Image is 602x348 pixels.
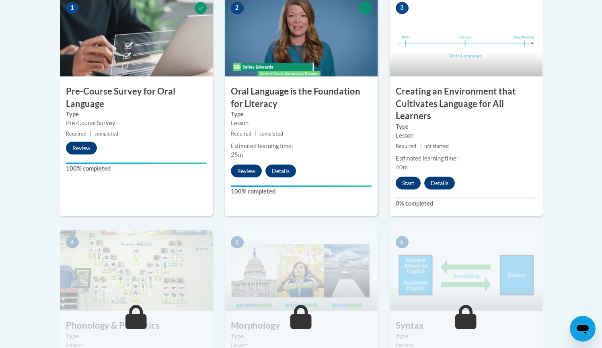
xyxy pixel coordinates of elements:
label: Type [396,122,536,131]
button: Details [265,165,296,177]
label: Type [396,332,536,341]
span: 4 [66,236,79,248]
span: 40m [396,164,408,171]
span: | [419,143,421,149]
span: 2 [231,2,244,14]
div: Your progress [231,185,372,187]
span: Required [66,131,86,137]
label: Type [66,332,207,341]
button: Review [66,142,97,154]
h3: Syntax [390,319,542,332]
span: | [90,131,91,137]
span: 25m [231,151,243,158]
button: Details [424,177,455,189]
div: Pre-Course Survey [66,119,207,128]
span: completed [259,131,283,137]
button: Review [231,165,262,177]
h3: Phonology & Phonetics [60,319,213,332]
h3: Oral Language is the Foundation for Literacy [225,85,378,110]
label: 100% completed [231,187,372,196]
span: 5 [231,236,244,248]
span: 6 [396,236,409,248]
span: Required [231,131,251,137]
span: Required [396,143,416,149]
div: Your progress [66,163,207,164]
div: Estimated learning time: [396,154,536,163]
label: 0% completed [396,199,536,208]
div: Lesson [231,119,372,128]
label: Type [66,110,207,119]
h3: Morphology [225,319,378,332]
span: 1 [66,2,79,14]
button: Start [396,177,421,189]
img: Course Image [225,230,378,311]
span: not started [424,143,449,149]
span: 3 [396,2,409,14]
h3: Pre-Course Survey for Oral Language [60,85,213,110]
iframe: Button to launch messaging window [570,316,596,342]
h3: Creating an Environment that Cultivates Language for All Learners [390,85,542,122]
span: | [255,131,256,137]
img: Course Image [60,230,213,311]
img: Course Image [390,230,542,311]
div: Estimated learning time: [231,142,372,150]
span: completed [95,131,118,137]
label: Type [231,110,372,119]
div: Lesson [396,131,536,140]
label: 100% completed [66,164,207,173]
label: Type [231,332,372,341]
